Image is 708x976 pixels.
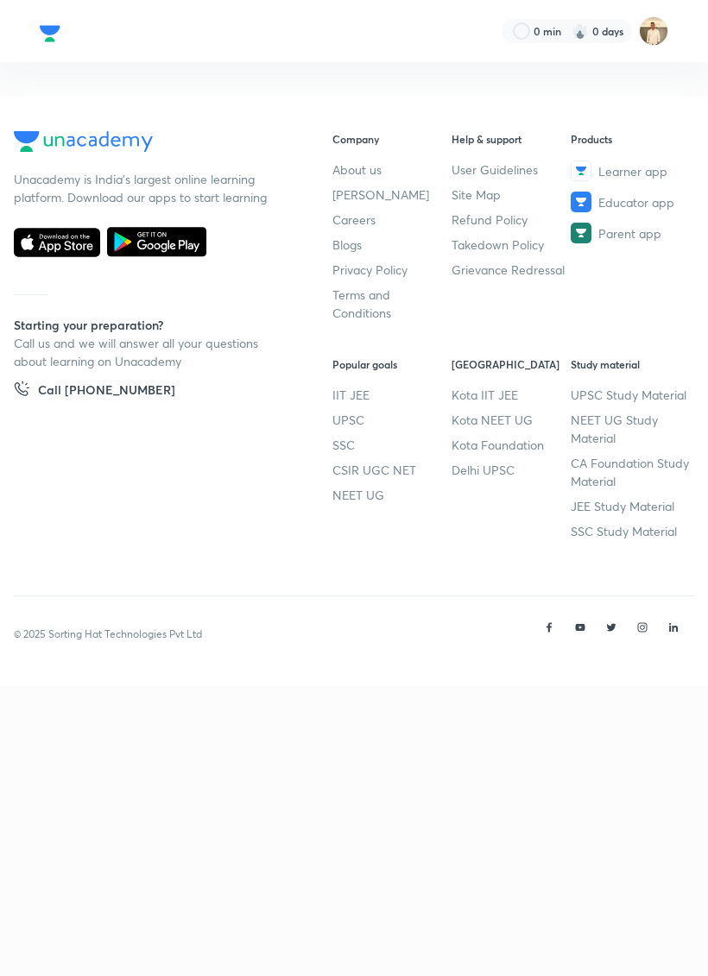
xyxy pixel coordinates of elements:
h5: Call [PHONE_NUMBER] [38,381,175,405]
a: Parent app [571,223,690,243]
a: Learner app [571,161,690,181]
a: CA Foundation Study Material [571,454,690,490]
a: [PERSON_NAME] [332,186,452,204]
span: Learner app [598,162,667,180]
a: Refund Policy [452,211,571,229]
a: Kota NEET UG [452,411,571,429]
h6: [GEOGRAPHIC_DATA] [452,356,571,372]
a: Takedown Policy [452,236,571,254]
h5: Starting your preparation? [14,316,289,334]
span: Careers [332,211,376,229]
a: Terms and Conditions [332,286,452,322]
h6: Help & support [452,131,571,147]
a: Careers [332,211,452,229]
a: Privacy Policy [332,261,452,279]
img: Parent app [571,223,591,243]
a: CSIR UGC NET [332,461,452,479]
a: About us [332,161,452,179]
a: Kota Foundation [452,436,571,454]
p: Unacademy is India’s largest online learning platform. Download our apps to start learning [14,170,273,206]
img: streak [572,22,589,40]
a: SSC [332,436,452,454]
a: NEET UG [332,486,452,504]
a: IIT JEE [332,386,452,404]
a: Company Logo [14,131,289,156]
h6: Popular goals [332,356,452,372]
p: Call us and we will answer all your questions about learning on Unacademy [14,334,273,370]
a: Kota IIT JEE [452,386,571,404]
a: Educator app [571,192,690,212]
a: Site Map [452,186,571,204]
span: Parent app [598,224,661,242]
a: NEET UG Study Material [571,411,690,447]
img: Chandrakant Deshmukh [639,16,668,46]
a: Call [PHONE_NUMBER] [14,381,175,405]
a: UPSC Study Material [571,386,690,404]
a: JEE Study Material [571,497,690,515]
img: Company Logo [40,21,60,47]
h6: Study material [571,356,690,372]
img: Educator app [571,192,591,212]
a: Blogs [332,236,452,254]
h6: Company [332,131,452,147]
a: Grievance Redressal [452,261,571,279]
a: User Guidelines [452,161,571,179]
img: Company Logo [14,131,153,152]
a: Company Logo [40,21,60,41]
p: © 2025 Sorting Hat Technologies Pvt Ltd [14,627,202,642]
a: SSC Study Material [571,522,690,540]
h6: Products [571,131,690,147]
img: Learner app [571,161,591,181]
a: UPSC [332,411,452,429]
span: Educator app [598,193,674,211]
a: Delhi UPSC [452,461,571,479]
